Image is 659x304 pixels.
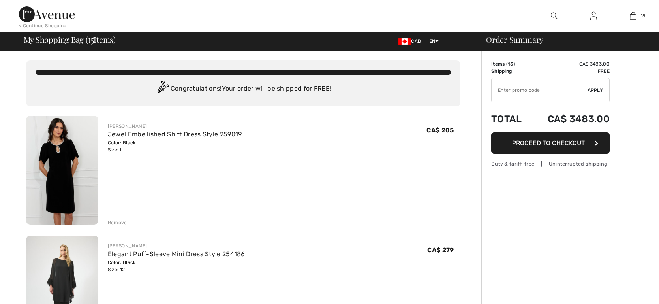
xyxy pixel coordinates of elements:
[88,34,94,44] span: 15
[584,11,603,21] a: Sign In
[108,242,245,249] div: [PERSON_NAME]
[19,22,67,29] div: < Continue Shopping
[26,116,98,225] img: Jewel Embellished Shift Dress Style 259019
[108,130,242,138] a: Jewel Embellished Shift Dress Style 259019
[108,219,127,226] div: Remove
[108,259,245,273] div: Color: Black Size: 12
[398,38,424,44] span: CAD
[477,36,654,43] div: Order Summary
[491,132,610,154] button: Proceed to Checkout
[530,106,610,132] td: CA$ 3483.00
[512,139,585,147] span: Proceed to Checkout
[492,78,588,102] input: Promo code
[426,127,454,134] span: CA$ 205
[155,81,171,97] img: Congratulation2.svg
[24,36,116,43] span: My Shopping Bag ( Items)
[36,81,451,97] div: Congratulations! Your order will be shipped for FREE!
[429,38,439,44] span: EN
[630,11,636,21] img: My Bag
[398,38,411,45] img: Canadian Dollar
[108,250,245,258] a: Elegant Puff-Sleeve Mini Dress Style 254186
[491,68,530,75] td: Shipping
[108,123,242,130] div: [PERSON_NAME]
[108,139,242,153] div: Color: Black Size: L
[614,11,652,21] a: 15
[640,12,646,19] span: 15
[530,68,610,75] td: Free
[530,60,610,68] td: CA$ 3483.00
[491,106,530,132] td: Total
[427,246,454,254] span: CA$ 279
[508,61,513,67] span: 15
[551,11,558,21] img: search the website
[491,60,530,68] td: Items ( )
[491,160,610,168] div: Duty & tariff-free | Uninterrupted shipping
[19,6,75,22] img: 1ère Avenue
[590,11,597,21] img: My Info
[588,87,603,94] span: Apply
